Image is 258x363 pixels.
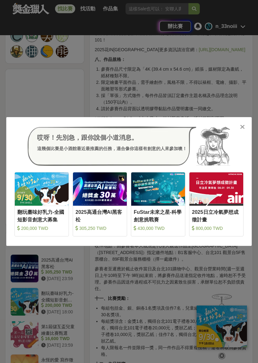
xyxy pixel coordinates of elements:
[76,225,124,231] div: 305,250 TWD
[37,145,187,152] div: 這幾個比賽是小酒館最近最推薦的任務，適合像你這樣有創意的人來參加噢！
[14,172,69,236] a: Cover Image翻玩臺味好乳力-全國短影音創意大募集 200,000 TWD
[131,172,185,236] a: Cover ImageFuStar未來之星-科學創意挑戰賽 430,000 TWD
[73,172,127,206] img: Cover Image
[196,127,230,166] img: Avatar
[189,172,244,236] a: Cover Image2025日立冷氣夢想成徵計畫 800,000 TWD
[17,209,66,223] div: 翻玩臺味好乳力-全國短影音創意大募集
[134,209,182,223] div: FuStar未來之星-科學創意挑戰賽
[192,209,241,223] div: 2025日立冷氣夢想成徵計畫
[17,225,66,231] div: 200,000 TWD
[131,172,185,206] img: Cover Image
[189,172,243,206] img: Cover Image
[73,172,127,236] a: Cover Image2025高通台灣AI黑客松 305,250 TWD
[134,225,182,231] div: 430,000 TWD
[192,225,241,231] div: 800,000 TWD
[15,172,69,206] img: Cover Image
[37,133,187,142] div: 哎呀！先別急，跟你說個小道消息。
[76,209,124,223] div: 2025高通台灣AI黑客松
